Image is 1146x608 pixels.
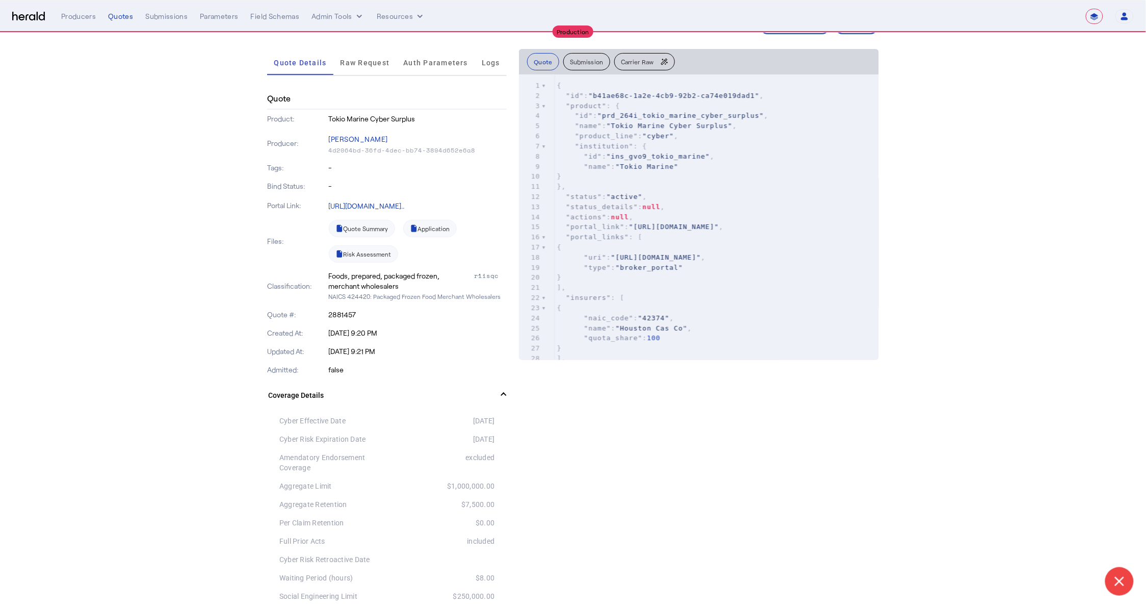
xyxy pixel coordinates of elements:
span: "id" [584,153,602,160]
span: "Tokio Marine Cyber Surplus" [607,122,733,130]
div: 20 [519,272,541,283]
button: Submission [563,53,610,70]
div: 5 [519,121,541,131]
p: 2881457 [329,310,507,320]
span: : [557,334,660,342]
span: : { [557,102,620,110]
span: "[URL][DOMAIN_NAME]" [629,223,719,231]
div: $250,000.00 [387,591,494,601]
herald-code-block: quote [519,74,879,360]
div: $1,000,000.00 [387,481,494,491]
span: null [611,213,629,221]
div: 24 [519,313,541,323]
div: 2 [519,91,541,101]
span: Logs [482,59,500,66]
a: [URL][DOMAIN_NAME].. [329,201,405,210]
span: : , [557,122,737,130]
span: "product" [566,102,606,110]
p: 4d2064bd-36fd-4dec-bb74-3894d652e6a8 [329,146,507,155]
a: Quote Summary [329,220,395,237]
div: Waiting Period (hours) [279,573,387,583]
span: : , [557,254,705,261]
span: "product_line" [575,132,638,140]
span: "Tokio Marine" [615,163,679,170]
span: : , [557,314,674,322]
div: Social Engineering Limit [279,591,387,601]
p: Created At: [267,328,327,338]
p: false [329,365,507,375]
p: Admitted: [267,365,327,375]
div: 6 [519,131,541,141]
span: "prd_264i_tokio_marine_cyber_surplus" [597,112,764,119]
span: "active" [607,193,643,200]
div: Aggregate Limit [279,481,387,491]
span: : , [557,92,764,99]
div: 15 [519,222,541,232]
div: 9 [519,162,541,172]
p: Updated At: [267,346,327,357]
span: "broker_portal" [615,264,683,271]
div: 10 [519,171,541,182]
div: Quotes [108,11,133,21]
p: Quote #: [267,310,327,320]
div: $0.00 [387,518,494,528]
mat-panel-title: Coverage Details [268,390,493,401]
div: 1 [519,81,541,91]
span: "type" [584,264,611,271]
p: [DATE] 9:21 PM [329,346,507,357]
a: Risk Assessment [329,245,398,263]
p: Tokio Marine Cyber Surplus [329,114,507,124]
button: Resources dropdown menu [377,11,425,21]
span: : , [557,153,714,160]
div: 23 [519,303,541,313]
span: "uri" [584,254,606,261]
div: included [387,536,494,546]
span: } [557,172,561,180]
div: 18 [519,252,541,263]
p: - [329,163,507,173]
div: [DATE] [387,434,494,444]
span: : , [557,132,678,140]
div: Submissions [145,11,188,21]
div: Per Claim Retention [279,518,387,528]
div: r1isqc [474,271,507,291]
div: Cyber Risk Expiration Date [279,434,387,444]
span: }, [557,183,566,190]
span: : , [557,213,633,221]
span: : [557,163,678,170]
p: Files: [267,236,327,246]
p: Classification: [267,281,327,291]
p: [DATE] 9:20 PM [329,328,507,338]
div: excluded [387,452,494,473]
span: : , [557,324,692,332]
span: "status" [566,193,602,200]
div: 11 [519,182,541,192]
span: "name" [584,324,611,332]
span: : [557,264,683,271]
p: NAICS 424420: Packaged Frozen Food Merchant Wholesalers [329,291,507,301]
div: Foods, prepared, packaged frozen, merchant wholesalers [329,271,473,291]
span: : , [557,193,647,200]
div: Amendatory Endorsement Coverage [279,452,387,473]
span: "[URL][DOMAIN_NAME]" [611,254,701,261]
span: "b41ae68c-1a2e-4cb9-92b2-ca74e019dad1" [588,92,759,99]
div: 28 [519,353,541,364]
span: "42374" [638,314,669,322]
span: : , [557,223,723,231]
div: 22 [519,293,541,303]
div: Cyber Effective Date [279,416,387,426]
span: : , [557,112,768,119]
span: ], [557,284,566,291]
mat-expansion-panel-header: Coverage Details [267,379,507,412]
p: Product: [267,114,327,124]
span: "id" [566,92,584,99]
div: 19 [519,263,541,273]
span: { [557,82,561,89]
span: "insurers" [566,294,611,301]
span: "actions" [566,213,606,221]
button: Quote [527,53,559,70]
div: Full Prior Acts [279,536,387,546]
span: "Houston Cas Co" [615,324,687,332]
span: Auth Parameters [403,59,468,66]
p: Bind Status: [267,181,327,191]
